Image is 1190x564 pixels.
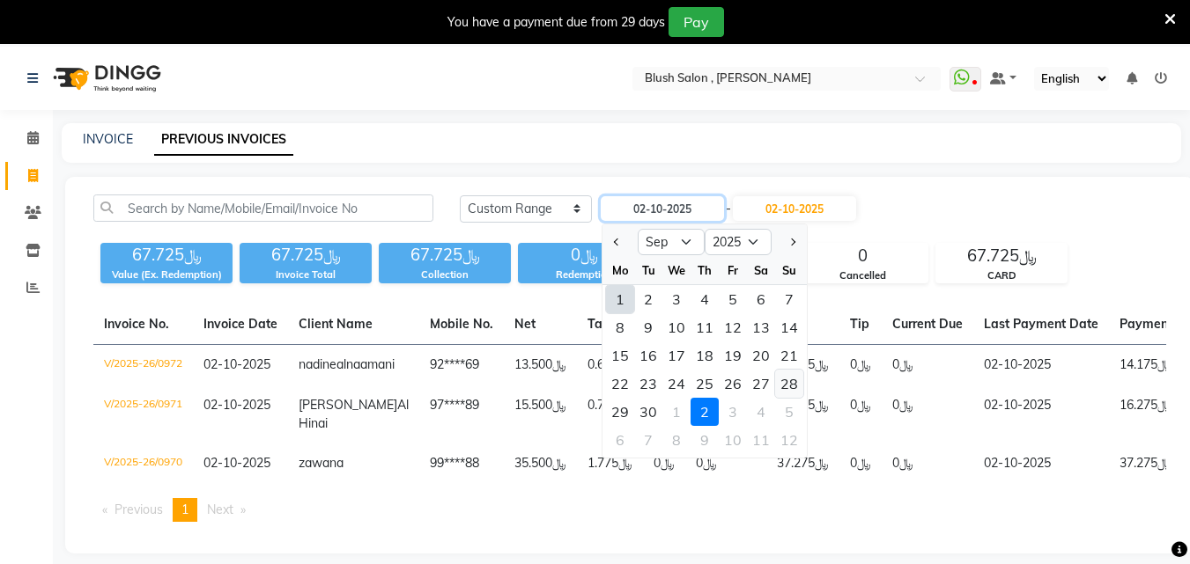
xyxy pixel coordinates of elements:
[839,345,882,386] td: ﷼0
[775,285,803,313] div: Sunday, September 7, 2025
[719,313,747,341] div: Friday, September 12, 2025
[973,385,1109,443] td: 02-10-2025
[606,285,634,313] div: 1
[634,285,662,313] div: 2
[775,370,803,398] div: 28
[514,316,536,332] span: Net
[634,398,662,426] div: 30
[601,196,724,221] input: Start Date
[766,443,839,484] td: ﷼37.275
[775,341,803,370] div: Sunday, September 21, 2025
[638,229,705,255] select: Select month
[662,370,691,398] div: 24
[747,426,775,454] div: Saturday, October 11, 2025
[447,13,665,32] div: You have a payment due from 29 days
[634,341,662,370] div: 16
[606,313,634,341] div: Monday, September 8, 2025
[839,385,882,443] td: ﷼0
[747,341,775,370] div: 20
[588,316,610,332] span: Tax
[643,443,685,484] td: ﷼0
[719,426,747,454] div: 10
[518,267,650,282] div: Redemption
[181,502,188,517] span: 1
[785,228,800,256] button: Next month
[606,370,634,398] div: Monday, September 22, 2025
[747,313,775,341] div: 13
[662,341,691,370] div: Wednesday, September 17, 2025
[936,244,1067,268] div: ﷼67.725
[100,243,233,267] div: ﷼67.725
[93,443,193,484] td: V/2025-26/0970
[610,228,625,256] button: Previous month
[504,443,577,484] td: ﷼35.500
[719,398,747,426] div: 3
[892,316,963,332] span: Current Due
[797,268,928,283] div: Cancelled
[606,370,634,398] div: 22
[662,370,691,398] div: Wednesday, September 24, 2025
[747,341,775,370] div: Saturday, September 20, 2025
[747,313,775,341] div: Saturday, September 13, 2025
[430,316,493,332] span: Mobile No.
[662,285,691,313] div: Wednesday, September 3, 2025
[662,285,691,313] div: 3
[115,502,163,517] span: Previous
[691,341,719,370] div: Thursday, September 18, 2025
[936,268,1067,283] div: CARD
[775,341,803,370] div: 21
[634,313,662,341] div: 9
[662,398,691,426] div: 1
[705,229,772,255] select: Select year
[299,397,397,413] span: [PERSON_NAME]
[747,285,775,313] div: Saturday, September 6, 2025
[207,502,233,517] span: Next
[299,455,344,471] span: zawana
[45,54,166,103] img: logo
[634,341,662,370] div: Tuesday, September 16, 2025
[691,370,719,398] div: Thursday, September 25, 2025
[504,345,577,386] td: ﷼13.500
[606,426,634,454] div: 6
[719,370,747,398] div: 26
[691,313,719,341] div: 11
[691,398,719,426] div: Thursday, October 2, 2025
[577,443,643,484] td: ﷼1.775
[662,313,691,341] div: Wednesday, September 10, 2025
[719,341,747,370] div: Friday, September 19, 2025
[606,256,634,284] div: Mo
[100,267,233,282] div: Value (Ex. Redemption)
[747,426,775,454] div: 11
[83,131,133,147] a: INVOICE
[775,398,803,426] div: 5
[606,313,634,341] div: 8
[662,426,691,454] div: Wednesday, October 8, 2025
[203,356,270,372] span: 02-10-2025
[719,426,747,454] div: Friday, October 10, 2025
[691,398,719,426] div: 2
[299,356,346,372] span: nadineal
[726,200,731,218] span: -
[839,443,882,484] td: ﷼0
[634,313,662,341] div: Tuesday, September 9, 2025
[691,256,719,284] div: Th
[606,285,634,313] div: Monday, September 1, 2025
[662,256,691,284] div: We
[882,345,973,386] td: ﷼0
[240,267,372,282] div: Invoice Total
[747,398,775,426] div: 4
[518,243,650,267] div: ﷼0
[691,426,719,454] div: 9
[379,243,511,267] div: ﷼67.725
[775,426,803,454] div: Sunday, October 12, 2025
[691,426,719,454] div: Thursday, October 9, 2025
[882,385,973,443] td: ﷼0
[747,256,775,284] div: Sa
[93,498,1166,522] nav: Pagination
[606,398,634,426] div: Monday, September 29, 2025
[685,443,766,484] td: ﷼0
[669,7,724,37] button: Pay
[747,370,775,398] div: 27
[973,443,1109,484] td: 02-10-2025
[606,426,634,454] div: Monday, October 6, 2025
